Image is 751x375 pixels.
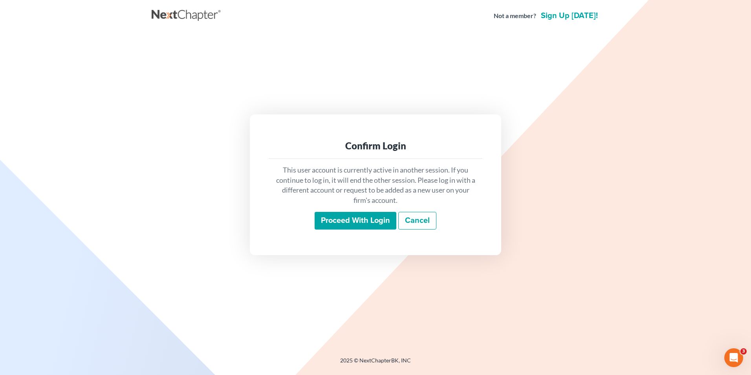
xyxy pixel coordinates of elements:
a: Sign up [DATE]! [539,12,599,20]
input: Proceed with login [315,212,396,230]
div: Confirm Login [275,140,476,152]
strong: Not a member? [494,11,536,20]
iframe: Intercom live chat [724,348,743,367]
p: This user account is currently active in another session. If you continue to log in, it will end ... [275,165,476,206]
span: 3 [740,348,747,355]
a: Cancel [398,212,436,230]
div: 2025 © NextChapterBK, INC [152,357,599,371]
